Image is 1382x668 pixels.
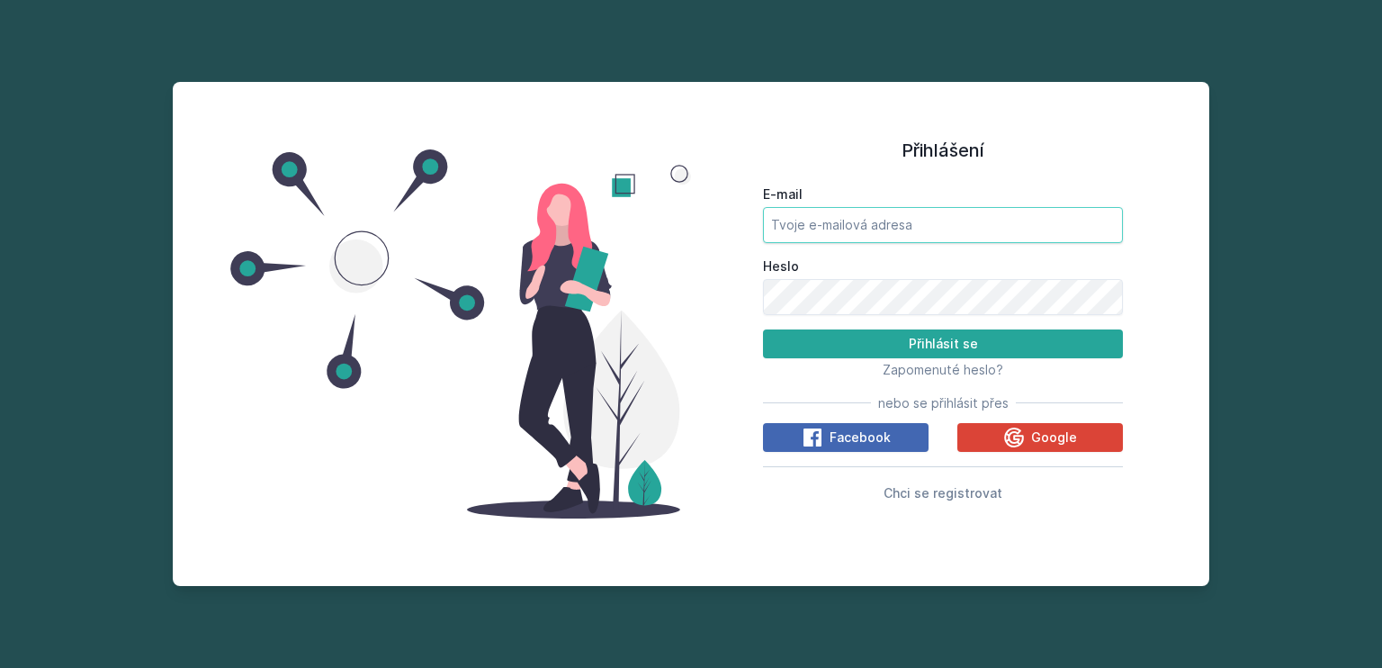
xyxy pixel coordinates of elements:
button: Chci se registrovat [884,482,1002,503]
span: Zapomenuté heslo? [883,362,1003,377]
button: Přihlásit se [763,329,1123,358]
label: E-mail [763,185,1123,203]
span: nebo se přihlásit přes [878,394,1009,412]
span: Chci se registrovat [884,485,1002,501]
span: Facebook [830,429,891,447]
button: Facebook [763,423,929,452]
label: Heslo [763,257,1123,275]
button: Google [957,423,1123,452]
input: Tvoje e-mailová adresa [763,207,1123,243]
span: Google [1031,429,1077,447]
h1: Přihlášení [763,137,1123,164]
